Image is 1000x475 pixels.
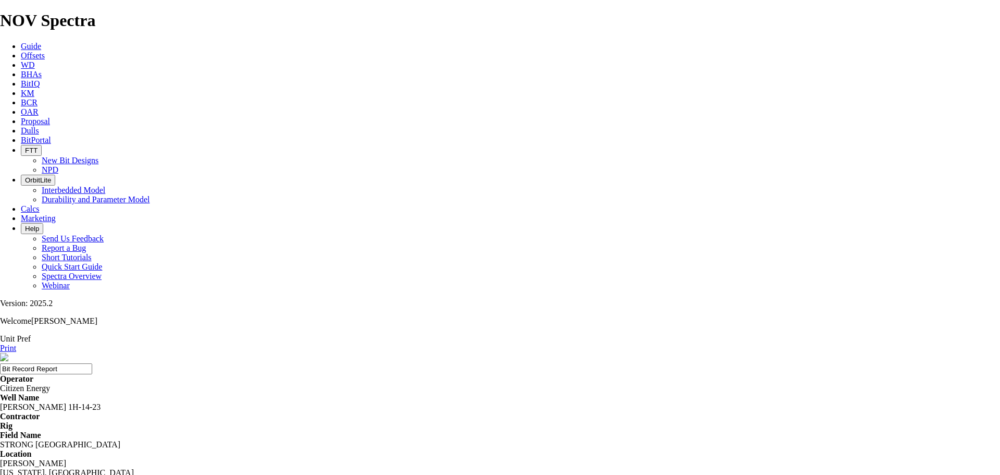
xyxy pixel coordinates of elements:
a: Proposal [21,117,50,126]
a: Guide [21,42,41,51]
a: Marketing [21,214,56,223]
span: Help [25,225,39,233]
a: Quick Start Guide [42,262,102,271]
button: FTT [21,145,42,156]
a: Dulls [21,126,39,135]
a: OAR [21,107,39,116]
a: Durability and Parameter Model [42,195,150,204]
a: BCR [21,98,37,107]
span: [PERSON_NAME] [31,316,97,325]
a: Report a Bug [42,243,86,252]
a: Spectra Overview [42,272,102,281]
span: OrbitLite [25,176,51,184]
a: NPD [42,165,58,174]
a: New Bit Designs [42,156,98,165]
a: KM [21,89,34,98]
span: FTT [25,147,37,154]
a: BHAs [21,70,42,79]
a: Send Us Feedback [42,234,104,243]
button: Help [21,223,43,234]
a: Short Tutorials [42,253,92,262]
a: BitPortal [21,136,51,144]
button: OrbitLite [21,175,55,186]
a: Calcs [21,204,40,213]
a: Webinar [42,281,70,290]
a: Interbedded Model [42,186,105,194]
a: Offsets [21,51,45,60]
a: BitIQ [21,79,40,88]
a: WD [21,60,35,69]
